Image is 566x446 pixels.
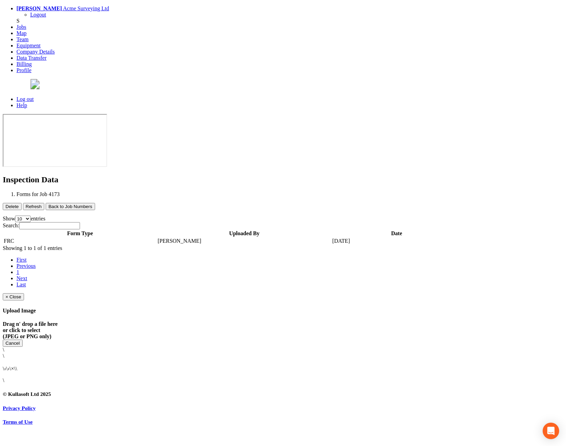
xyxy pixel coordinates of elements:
[3,238,157,244] td: FRC
[543,423,559,439] div: Open Intercom Messenger
[8,366,9,371] a: ›
[332,238,461,244] td: [DATE]
[3,347,563,384] div: \ \ \ \ \ \ \ \
[157,230,331,237] th: Uploaded By: activate to sort column ascending
[3,340,23,347] button: Cancel
[16,257,26,263] a: First
[16,24,26,30] a: Jobs
[3,175,563,184] h2: Inspection Data
[157,238,331,244] td: [PERSON_NAME]
[5,294,8,299] span: ×
[10,294,21,299] span: Close
[16,263,36,269] a: Previous
[30,12,46,18] a: Logout
[16,5,62,11] strong: [PERSON_NAME]
[16,49,55,55] a: Company Details
[4,366,6,371] a: ‹
[3,308,563,314] h4: Upload Image
[16,55,47,61] a: Data Transfer
[16,30,26,36] a: Map
[3,216,45,221] label: Show entries
[3,222,80,228] label: Search:
[16,282,26,287] a: Last
[16,67,32,73] a: Profile
[3,203,22,210] button: Delete
[46,203,95,210] button: Back to Job Numbers
[63,5,109,11] span: Acme Surveying Ltd
[11,366,14,371] a: ×
[19,222,80,229] input: Search:
[16,61,32,67] a: Billing
[16,5,109,11] a: [PERSON_NAME] Acme Surveying Ltd
[3,391,51,397] small: © Kullasoft Ltd 2025
[23,203,45,210] button: Refresh
[16,275,27,281] a: Next
[3,245,563,251] div: Showing 1 to 1 of 1 entries
[16,43,41,48] a: Equipment
[3,321,58,339] strong: Drag n' drop a file here or click to select (JPEG or PNG only)
[16,96,34,102] a: Log out
[332,230,461,237] th: Date: activate to sort column descending
[16,36,28,42] a: Team
[16,18,563,24] div: S
[3,405,36,411] a: Privacy Policy
[16,191,563,197] li: Forms for Job 4173
[15,216,31,222] select: Showentries
[16,269,19,275] a: 1
[3,419,33,425] a: Terms of Use
[3,230,157,237] th: Form Type: activate to sort column ascending
[16,102,27,108] a: Help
